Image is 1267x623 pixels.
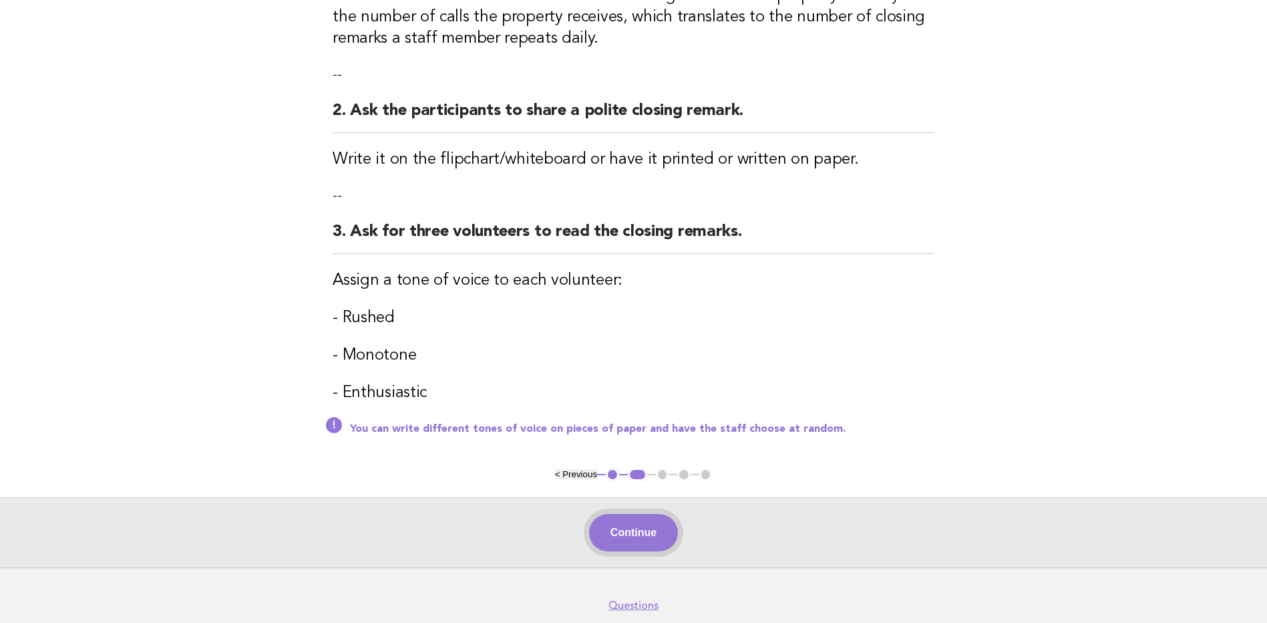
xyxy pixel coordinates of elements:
a: Questions [608,599,659,612]
h3: - Rushed [333,307,934,329]
h2: 3. Ask for three volunteers to read the closing remarks. [333,221,934,254]
button: 1 [606,468,619,481]
button: 2 [628,468,647,481]
button: < Previous [555,469,597,479]
h3: - Monotone [333,345,934,366]
h3: Write it on the flipchart/whiteboard or have it printed or written on paper. [333,149,934,170]
h2: 2. Ask the participants to share a polite closing remark. [333,100,934,133]
p: -- [333,186,934,205]
button: Continue [589,514,678,551]
h3: Assign a tone of voice to each volunteer: [333,270,934,291]
h3: - Enthusiastic [333,382,934,404]
p: -- [333,66,934,84]
p: You can write different tones of voice on pieces of paper and have the staff choose at random. [350,422,934,436]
